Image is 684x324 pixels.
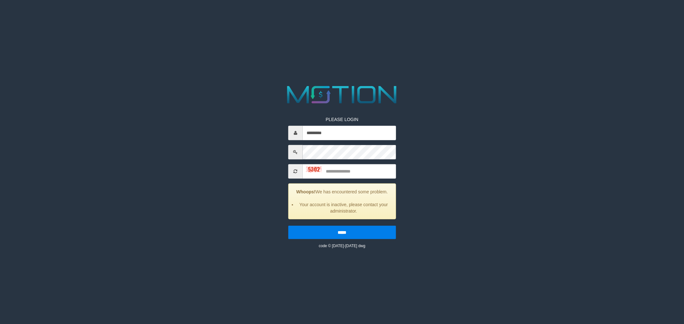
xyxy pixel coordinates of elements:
img: MOTION_logo.png [282,83,402,107]
img: captcha [306,166,322,173]
li: Your account is inactive, please contact your administrator. [297,201,391,214]
small: code © [DATE]-[DATE] dwg [319,243,365,248]
strong: Whoops! [296,189,316,194]
p: PLEASE LOGIN [288,116,396,122]
div: We has encountered some problem. [288,183,396,219]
